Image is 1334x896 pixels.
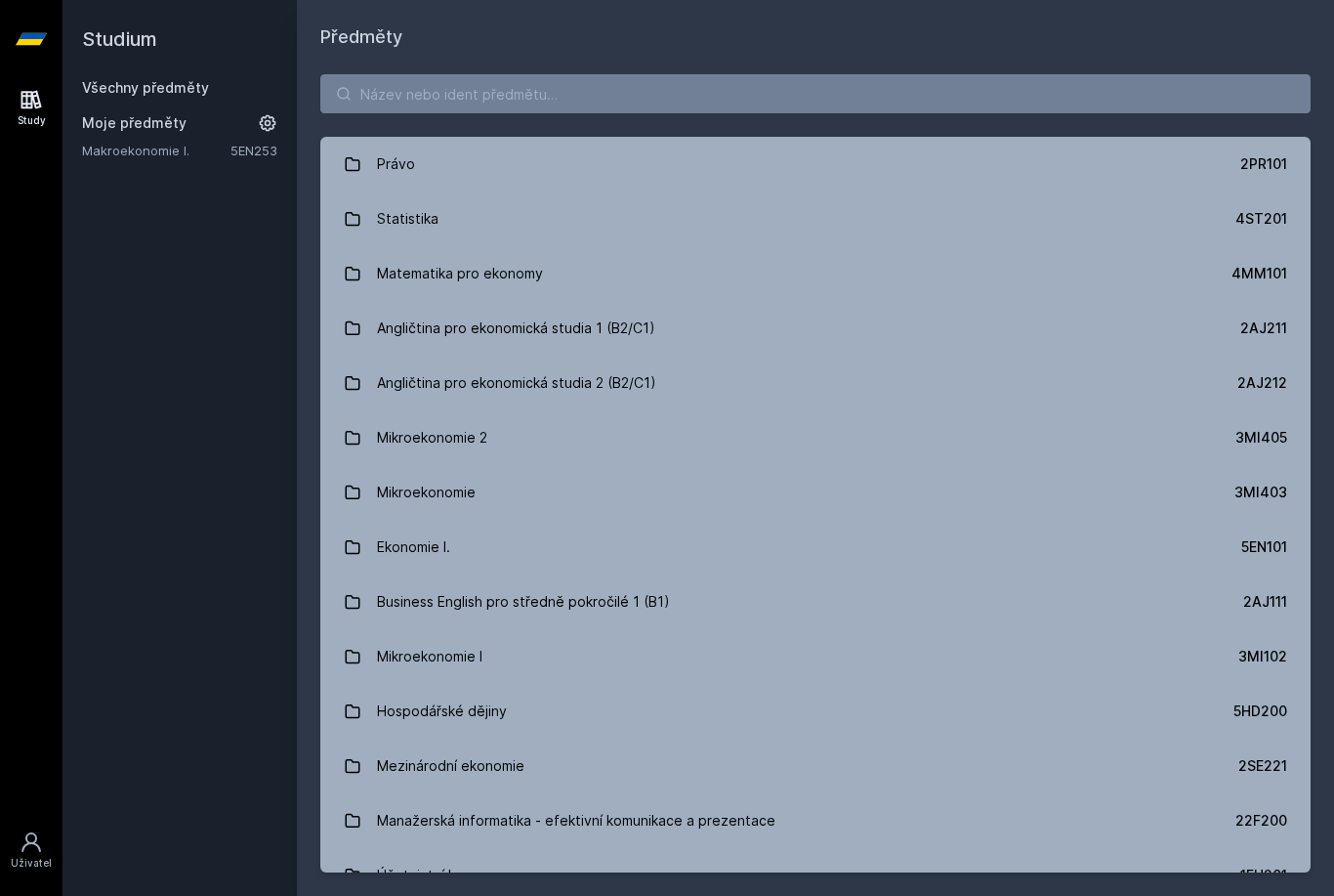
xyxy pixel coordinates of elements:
a: Mezinárodní ekonomie 2SE221 [320,739,1311,793]
div: 2AJ212 [1237,373,1287,393]
div: Mikroekonomie [377,473,476,512]
div: Mikroekonomie 2 [377,418,487,457]
span: Moje předměty [82,113,187,133]
div: Účetnictví I. [377,856,455,895]
a: Study [4,78,59,138]
div: 3MI102 [1238,647,1287,666]
div: Angličtina pro ekonomická studia 2 (B2/C1) [377,363,656,403]
div: Matematika pro ekonomy [377,254,543,293]
div: Statistika [377,199,438,238]
div: 2PR101 [1240,154,1287,174]
div: 3MI405 [1235,428,1287,448]
div: Uživatel [11,856,52,871]
div: Ekonomie I. [377,528,450,567]
div: Study [18,113,46,128]
a: Angličtina pro ekonomická studia 2 (B2/C1) 2AJ212 [320,356,1311,410]
div: Angličtina pro ekonomická studia 1 (B2/C1) [377,309,655,348]
a: Mikroekonomie 2 3MI405 [320,410,1311,465]
a: Uživatel [4,821,59,880]
a: Manažerská informatika - efektivní komunikace a prezentace 22F200 [320,793,1311,848]
div: 5EN101 [1241,537,1287,557]
a: Statistika 4ST201 [320,192,1311,246]
div: 4ST201 [1235,209,1287,229]
div: 5HD200 [1233,702,1287,721]
div: Manažerská informatika - efektivní komunikace a prezentace [377,801,775,840]
div: 22F200 [1235,811,1287,831]
div: 2AJ211 [1240,319,1287,338]
div: 2SE221 [1238,756,1287,776]
div: 1FU201 [1240,866,1287,885]
div: 2AJ111 [1243,592,1287,612]
a: Právo 2PR101 [320,137,1311,192]
a: Angličtina pro ekonomická studia 1 (B2/C1) 2AJ211 [320,301,1311,356]
div: 3MI403 [1234,483,1287,502]
a: Hospodářské dějiny 5HD200 [320,684,1311,739]
a: Business English pro středně pokročilé 1 (B1) 2AJ111 [320,575,1311,629]
a: 5EN253 [230,143,277,158]
a: Mikroekonomie I 3MI102 [320,629,1311,684]
a: Matematika pro ekonomy 4MM101 [320,246,1311,301]
a: Makroekonomie I. [82,141,230,160]
div: Hospodářské dějiny [377,692,507,731]
a: Ekonomie I. 5EN101 [320,520,1311,575]
div: Právo [377,145,415,184]
h1: Předměty [320,23,1311,51]
a: Všechny předměty [82,79,209,96]
div: Business English pro středně pokročilé 1 (B1) [377,582,670,621]
div: 4MM101 [1231,264,1287,283]
a: Mikroekonomie 3MI403 [320,465,1311,520]
input: Název nebo ident předmětu… [320,74,1311,113]
div: Mikroekonomie I [377,637,482,676]
div: Mezinárodní ekonomie [377,747,524,786]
